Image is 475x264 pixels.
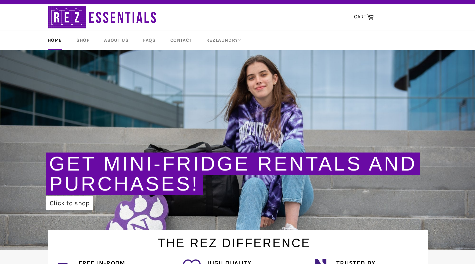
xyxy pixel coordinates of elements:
[49,153,417,195] a: Get Mini-Fridge Rentals and Purchases!
[136,30,162,50] a: FAQs
[48,4,158,30] img: RezEssentials
[164,30,198,50] a: Contact
[97,30,135,50] a: About Us
[46,196,93,210] a: Click to shop
[70,30,96,50] a: Shop
[200,30,248,50] a: RezLaundry
[41,230,428,252] h1: The Rez Difference
[351,10,377,24] a: CART
[41,30,68,50] a: Home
